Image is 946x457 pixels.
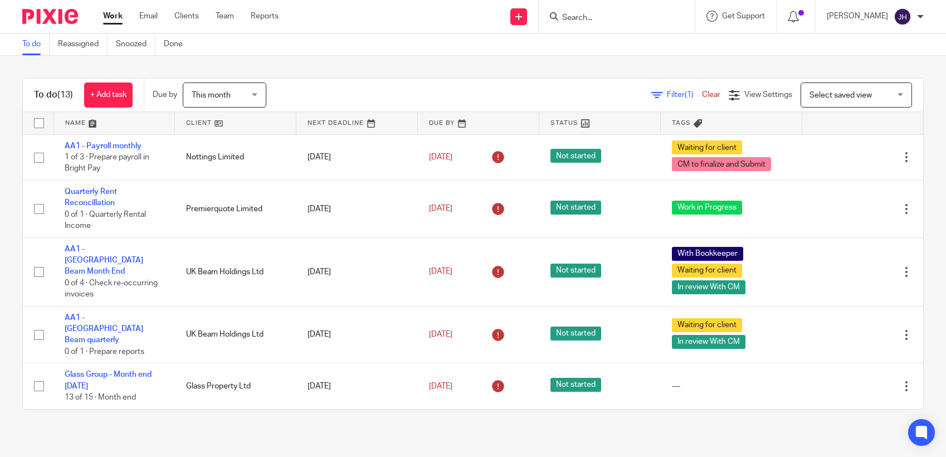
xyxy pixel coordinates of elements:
[429,382,452,390] span: [DATE]
[667,91,702,99] span: Filter
[672,157,771,171] span: CM to finalize and Submit
[139,11,158,22] a: Email
[561,13,661,23] input: Search
[296,180,418,237] td: [DATE]
[672,335,745,349] span: In review With CM
[429,153,452,161] span: [DATE]
[22,33,50,55] a: To do
[116,33,155,55] a: Snoozed
[174,11,199,22] a: Clients
[672,381,791,392] div: ---
[175,180,296,237] td: Premierquote Limited
[65,371,152,390] a: Glass Group - Month end [DATE]
[722,12,765,20] span: Get Support
[827,11,888,22] p: [PERSON_NAME]
[429,330,452,338] span: [DATE]
[22,9,78,24] img: Pixie
[57,90,73,99] span: (13)
[216,11,234,22] a: Team
[65,142,142,150] a: AA1 - Payroll monthly
[296,134,418,180] td: [DATE]
[65,245,143,276] a: AA1 - [GEOGRAPHIC_DATA] Beam Month End
[672,318,742,332] span: Waiting for client
[65,314,143,344] a: AA1 - [GEOGRAPHIC_DATA] Beam quarterly
[702,91,720,99] a: Clear
[65,393,136,401] span: 13 of 15 · Month end
[672,247,743,261] span: With Bookkeeper
[672,280,745,294] span: In review With CM
[58,33,108,55] a: Reassigned
[672,120,691,126] span: Tags
[550,327,601,341] span: Not started
[65,211,146,230] span: 0 of 1 · Quarterly Rental Income
[685,91,694,99] span: (1)
[672,201,742,215] span: Work in Progress
[550,264,601,278] span: Not started
[65,279,158,299] span: 0 of 4 · Check re-occurring invoices
[296,363,418,409] td: [DATE]
[744,91,792,99] span: View Settings
[550,149,601,163] span: Not started
[164,33,191,55] a: Done
[65,188,117,207] a: Quarterly Rent Reconcillation
[672,140,742,154] span: Waiting for client
[65,348,144,356] span: 0 of 1 · Prepare reports
[84,82,133,108] a: + Add task
[251,11,279,22] a: Reports
[810,91,872,99] span: Select saved view
[429,205,452,213] span: [DATE]
[192,91,231,99] span: This month
[65,153,149,173] span: 1 of 3 · Prepare payroll in Bright Pay
[550,378,601,392] span: Not started
[34,89,73,101] h1: To do
[103,11,123,22] a: Work
[550,201,601,215] span: Not started
[175,363,296,409] td: Glass Property Ltd
[894,8,911,26] img: svg%3E
[296,237,418,306] td: [DATE]
[672,264,742,278] span: Waiting for client
[175,306,296,363] td: UK Beam Holdings Ltd
[429,268,452,276] span: [DATE]
[153,89,177,100] p: Due by
[296,306,418,363] td: [DATE]
[175,237,296,306] td: UK Beam Holdings Ltd
[175,134,296,180] td: Nottings Limited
